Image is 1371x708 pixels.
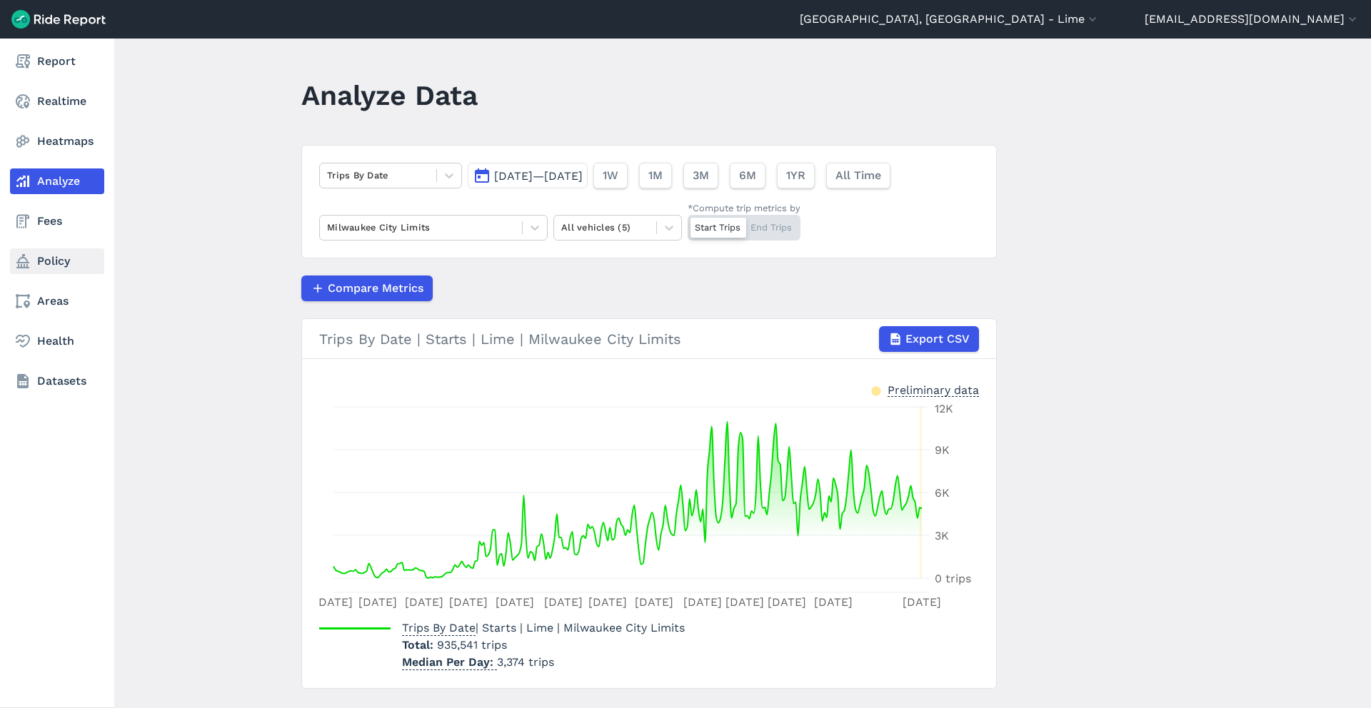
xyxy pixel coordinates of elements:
tspan: [DATE] [358,595,397,609]
tspan: [DATE] [635,595,673,609]
tspan: 9K [935,443,950,457]
tspan: [DATE] [814,595,853,609]
button: 6M [730,163,765,188]
a: Analyze [10,168,104,194]
span: Total [402,638,437,652]
span: Export CSV [905,330,970,348]
tspan: [DATE] [405,595,443,609]
p: 3,374 trips [402,654,685,671]
span: Trips By Date [402,617,476,636]
tspan: 3K [935,529,949,542]
tspan: [DATE] [683,595,722,609]
span: 3M [693,167,709,184]
a: Areas [10,288,104,314]
tspan: [DATE] [544,595,583,609]
a: Heatmaps [10,128,104,154]
a: Fees [10,208,104,234]
h1: Analyze Data [301,76,478,115]
tspan: [DATE] [314,595,353,609]
span: 1M [648,167,663,184]
span: [DATE]—[DATE] [494,169,583,183]
span: | Starts | Lime | Milwaukee City Limits [402,621,685,634]
tspan: [DATE] [903,595,941,609]
button: 1W [593,163,628,188]
button: 3M [683,163,718,188]
div: Preliminary data [888,382,979,397]
tspan: 12K [935,402,953,415]
button: [GEOGRAPHIC_DATA], [GEOGRAPHIC_DATA] - Lime [800,11,1100,28]
a: Policy [10,248,104,274]
button: Compare Metrics [301,275,433,301]
span: 935,541 trips [437,638,507,652]
button: [DATE]—[DATE] [468,163,588,188]
span: 1YR [786,167,805,184]
tspan: 6K [935,486,950,500]
tspan: [DATE] [449,595,488,609]
button: Export CSV [879,326,979,352]
button: 1M [639,163,672,188]
span: Compare Metrics [328,280,423,297]
img: Ride Report [11,10,106,29]
a: Report [10,49,104,74]
tspan: [DATE] [588,595,627,609]
a: Health [10,328,104,354]
button: [EMAIL_ADDRESS][DOMAIN_NAME] [1145,11,1360,28]
div: Trips By Date | Starts | Lime | Milwaukee City Limits [319,326,979,352]
tspan: [DATE] [725,595,764,609]
span: All Time [835,167,881,184]
tspan: 0 trips [935,572,971,585]
div: *Compute trip metrics by [688,201,800,215]
span: Median Per Day [402,651,497,670]
tspan: [DATE] [496,595,534,609]
a: Datasets [10,368,104,394]
button: All Time [826,163,890,188]
a: Realtime [10,88,104,114]
button: 1YR [777,163,815,188]
tspan: [DATE] [768,595,806,609]
span: 1W [603,167,618,184]
span: 6M [739,167,756,184]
